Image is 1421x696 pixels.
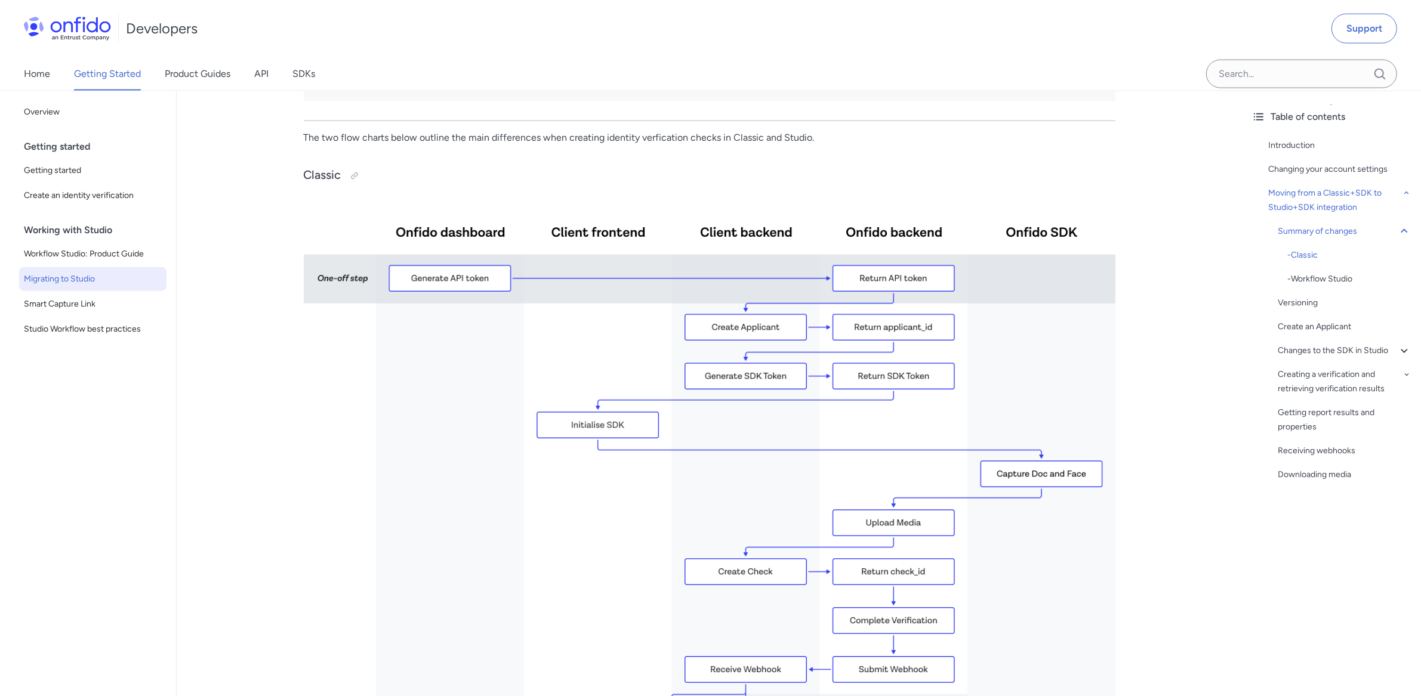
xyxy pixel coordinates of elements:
[19,184,167,208] a: Create an identity verification
[254,57,269,91] a: API
[19,242,167,266] a: Workflow Studio: Product Guide
[24,297,162,311] span: Smart Capture Link
[74,57,141,91] a: Getting Started
[1278,367,1411,396] a: Creating a verification and retrieving verification results
[1287,272,1411,286] a: -Workflow Studio
[19,292,167,316] a: Smart Capture Link
[1268,138,1411,153] a: Introduction
[1278,344,1411,358] a: Changes to the SDK in Studio
[1278,224,1411,239] a: Summary of changes
[1278,320,1411,334] a: Create an Applicant
[1278,468,1411,482] a: Downloading media
[24,272,162,286] span: Migrating to Studio
[1268,162,1411,177] a: Changing your account settings
[24,218,171,242] div: Working with Studio
[165,57,230,91] a: Product Guides
[1268,186,1411,215] a: Moving from a Classic+SDK to Studio+SDK integration
[1278,296,1411,310] a: Versioning
[24,17,111,41] img: Onfido Logo
[24,322,162,336] span: Studio Workflow best practices
[1287,248,1411,262] div: - Classic
[24,105,162,119] span: Overview
[304,131,1115,145] p: The two flow charts below outline the main differences when creating identity verfication checks ...
[24,188,162,203] span: Create an identity verification
[24,57,50,91] a: Home
[19,159,167,182] a: Getting started
[24,163,162,178] span: Getting started
[1287,248,1411,262] a: -Classic
[19,100,167,124] a: Overview
[1287,272,1411,286] div: - Workflow Studio
[1206,60,1397,88] input: Onfido search input field
[24,135,171,159] div: Getting started
[19,317,167,341] a: Studio Workflow best practices
[1278,406,1411,434] a: Getting report results and properties
[19,267,167,291] a: Migrating to Studio
[292,57,315,91] a: SDKs
[304,166,1115,185] h3: Classic
[126,19,198,38] h1: Developers
[1278,444,1411,458] a: Receiving webhooks
[1252,110,1411,124] div: Table of contents
[1331,14,1397,44] a: Support
[24,247,162,261] span: Workflow Studio: Product Guide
